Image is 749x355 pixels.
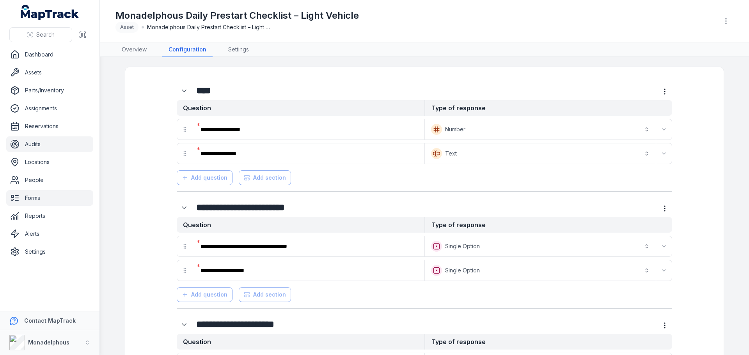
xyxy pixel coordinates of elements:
[177,122,193,137] div: drag
[6,101,93,116] a: Assignments
[6,244,93,260] a: Settings
[6,226,93,242] a: Alerts
[658,264,670,277] button: Expand
[177,263,193,278] div: drag
[177,217,424,233] strong: Question
[24,317,76,324] strong: Contact MapTrack
[658,240,670,253] button: Expand
[182,243,188,249] svg: drag
[424,100,672,116] strong: Type of response
[6,83,93,98] a: Parts/Inventory
[657,201,672,216] button: more-detail
[177,317,193,332] div: :r19p:-form-item-label
[426,145,654,162] button: Text
[177,200,193,215] div: :r195:-form-item-label
[115,42,153,57] a: Overview
[657,84,672,99] button: more-detail
[115,9,359,22] h1: Monadelphous Daily Prestart Checklist – Light Vehicle
[424,217,672,233] strong: Type of response
[182,150,188,157] svg: drag
[222,42,255,57] a: Settings
[194,145,423,162] div: :r18v:-form-item-label
[658,147,670,160] button: Expand
[182,126,188,132] svg: drag
[177,146,193,161] div: drag
[426,262,654,279] button: Single Option
[424,334,672,350] strong: Type of response
[177,200,192,215] button: Expand
[194,238,423,255] div: :r19d:-form-item-label
[177,83,192,98] button: Expand
[147,23,272,31] span: Monadelphous Daily Prestart Checklist – Light Vehicle
[177,83,193,98] div: :r18h:-form-item-label
[177,238,193,254] div: drag
[177,100,424,116] strong: Question
[21,5,79,20] a: MapTrack
[28,339,69,346] strong: Monadelphous
[426,121,654,138] button: Number
[658,123,670,136] button: Expand
[177,317,192,332] button: Expand
[194,262,423,279] div: :r19j:-form-item-label
[6,208,93,224] a: Reports
[6,154,93,170] a: Locations
[9,27,72,42] button: Search
[6,190,93,206] a: Forms
[6,47,93,62] a: Dashboard
[657,318,672,333] button: more-detail
[194,121,423,138] div: :r18p:-form-item-label
[162,42,213,57] a: Configuration
[6,65,93,80] a: Assets
[6,118,93,134] a: Reservations
[115,22,138,33] div: Asset
[426,238,654,255] button: Single Option
[177,334,424,350] strong: Question
[36,31,55,39] span: Search
[6,136,93,152] a: Audits
[6,172,93,188] a: People
[182,267,188,274] svg: drag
